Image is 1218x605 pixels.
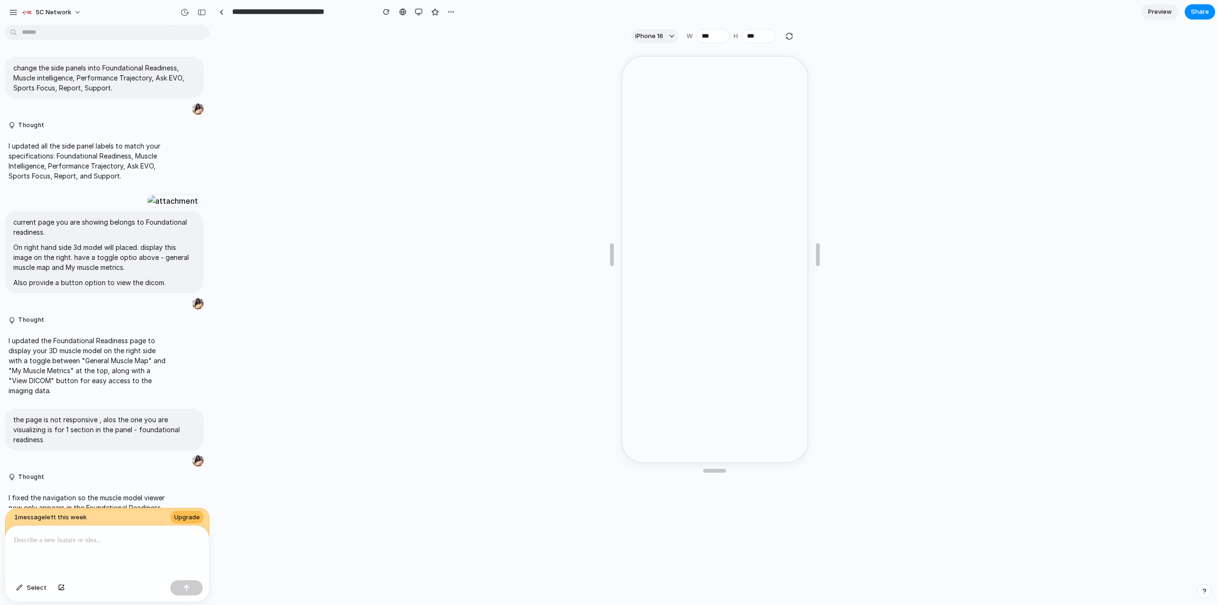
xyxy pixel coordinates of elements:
[19,5,86,20] button: 5C Network
[13,242,195,272] p: On right hand side 3d model will placed. display this image on the right. have a toggle optio abo...
[687,31,693,41] label: W
[36,8,71,17] span: 5C Network
[13,415,195,445] p: the page is not responsive , alos the one you are visualizing is for 1 section in the panel - fou...
[174,513,200,522] span: Upgrade
[13,63,195,93] p: change the side panels into Foundational Readiness, Muscle intelligence, Performance Trajectory, ...
[9,493,167,563] p: I fixed the navigation so the muscle model viewer now only appears in the Foundational Readiness ...
[635,31,663,41] span: iPhone 16
[631,29,678,43] button: iPhone 16
[13,278,195,288] p: Also provide a button option to view the dicom.
[170,511,204,524] a: Upgrade
[1141,4,1179,20] a: Preview
[9,336,167,396] p: I updated the Foundational Readiness page to display your 3D muscle model on the right side with ...
[1148,7,1172,17] span: Preview
[9,141,167,181] p: I updated all the side panel labels to match your specifications: Foundational Readiness, Muscle ...
[27,583,47,593] span: Select
[1185,4,1215,20] button: Share
[1191,7,1209,17] span: Share
[13,217,195,237] p: current page you are showing belongs to Foundational readiness.
[14,513,87,522] span: 1 message left this week
[11,580,51,595] button: Select
[734,31,738,41] label: H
